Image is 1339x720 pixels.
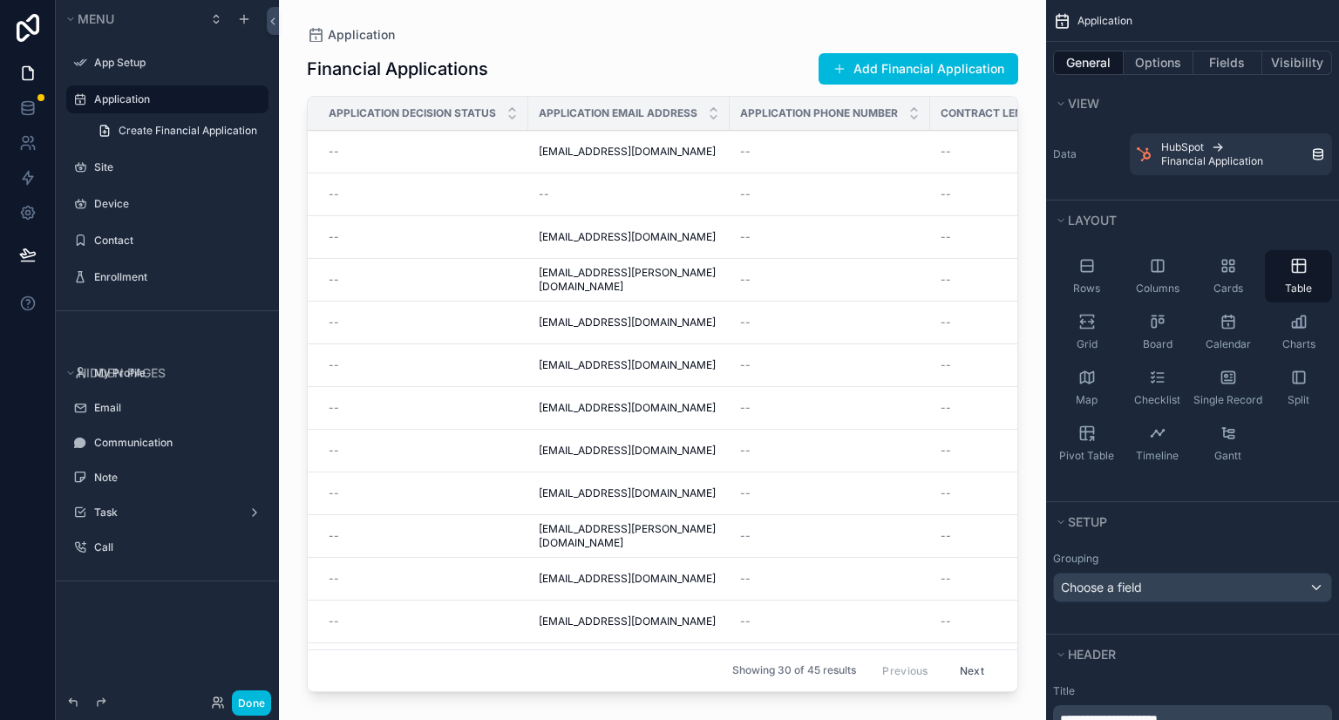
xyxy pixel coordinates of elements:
[1068,96,1099,111] span: View
[94,401,258,415] label: Email
[1288,393,1309,407] span: Split
[1194,306,1261,358] button: Calendar
[94,436,258,450] label: Communication
[1053,51,1124,75] button: General
[1059,449,1114,463] span: Pivot Table
[1068,213,1117,228] span: Layout
[1053,362,1120,414] button: Map
[1137,147,1151,161] img: HubSpot logo
[94,197,258,211] label: Device
[1053,208,1322,233] button: Layout
[1265,306,1332,358] button: Charts
[1124,362,1191,414] button: Checklist
[1124,51,1193,75] button: Options
[1214,449,1241,463] span: Gantt
[87,117,268,145] a: Create Financial Application
[1282,337,1315,351] span: Charts
[1077,337,1098,351] span: Grid
[1130,133,1332,175] a: HubSpotFinancial Application
[1053,418,1120,470] button: Pivot Table
[1053,642,1322,667] button: Header
[1134,393,1180,407] span: Checklist
[119,124,257,138] span: Create Financial Application
[1136,282,1179,295] span: Columns
[1194,418,1261,470] button: Gantt
[94,540,258,554] label: Call
[1161,140,1204,154] span: HubSpot
[94,471,258,485] label: Note
[1053,250,1120,302] button: Rows
[1193,393,1262,407] span: Single Record
[1076,393,1098,407] span: Map
[63,7,199,31] button: Menu
[1194,250,1261,302] button: Cards
[78,11,114,26] span: Menu
[1193,51,1263,75] button: Fields
[941,106,1045,120] span: Contract Length
[1265,362,1332,414] button: Split
[1213,282,1243,295] span: Cards
[1143,337,1172,351] span: Board
[740,106,898,120] span: Application Phone Number
[1073,282,1100,295] span: Rows
[1053,147,1123,161] label: Data
[94,506,234,520] label: Task
[1206,337,1251,351] span: Calendar
[94,366,258,380] label: My Profile
[1053,306,1120,358] button: Grid
[732,664,856,678] span: Showing 30 of 45 results
[1053,552,1098,566] label: Grouping
[948,657,996,684] button: Next
[1285,282,1312,295] span: Table
[1124,250,1191,302] button: Columns
[1053,684,1332,698] label: Title
[1061,580,1142,594] span: Choose a field
[1053,573,1332,602] button: Choose a field
[63,361,262,385] button: Hidden pages
[1053,510,1322,534] button: Setup
[94,56,258,70] label: App Setup
[94,270,258,284] label: Enrollment
[94,234,258,248] label: Contact
[1077,14,1132,28] span: Application
[1068,514,1107,529] span: Setup
[1124,306,1191,358] button: Board
[1053,92,1322,116] button: View
[329,106,496,120] span: Application Decision Status
[1068,647,1116,662] span: Header
[1136,449,1179,463] span: Timeline
[539,106,697,120] span: Application Email Address
[1161,154,1263,168] span: Financial Application
[1262,51,1332,75] button: Visibility
[1194,362,1261,414] button: Single Record
[94,160,258,174] label: Site
[232,690,271,716] button: Done
[94,92,258,106] label: Application
[1265,250,1332,302] button: Table
[1124,418,1191,470] button: Timeline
